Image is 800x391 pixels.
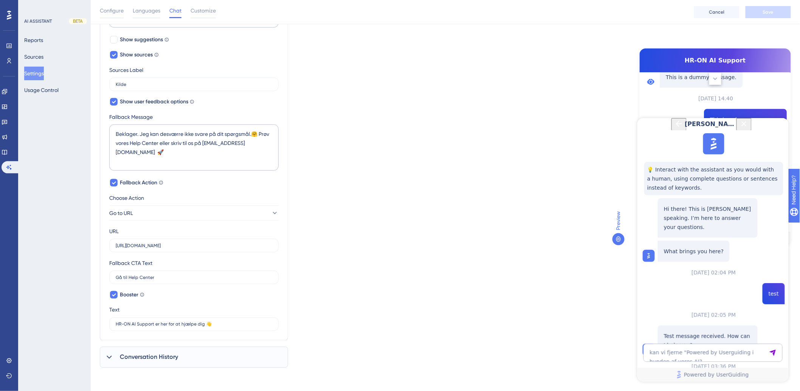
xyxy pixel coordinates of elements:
div: Sources Label [109,65,143,75]
span: Preview [614,211,623,230]
span: Go to URL [109,209,133,218]
span: [DATE] 14.40 [699,94,733,103]
span: Fallback Action [120,178,157,187]
span: Conversation History [120,353,178,362]
div: URL [109,227,119,236]
input: Sources [116,82,272,87]
label: Fallback Message [109,112,279,122]
button: Go to URL [109,206,279,221]
span: Languages [133,6,160,15]
span: This is a dummy message. [710,115,781,124]
span: Chat [169,6,181,15]
button: Cancel [694,6,740,18]
button: Save [746,6,791,18]
span: Customize [191,6,216,15]
span: Cancel [709,9,725,15]
span: Show user feedback options [120,97,188,106]
textarea: Beklager. Jeg kan desværre ikke svare på dit spørgsmål.🤗 Prøv vores Help Center eller skriv til o... [109,125,279,171]
span: Save [763,9,774,15]
input: AI Assistant is here to help you! [116,322,272,327]
p: This is a dummy message. [666,73,737,82]
input: Talk to a person [116,275,272,280]
iframe: UserGuiding AI Assistant [637,118,789,382]
span: HR-ON AI Support [658,56,773,65]
div: Fallback CTA Text [109,259,152,268]
span: Booster [120,290,138,299]
button: [DATE] 14.40 [699,91,733,106]
div: Text [109,305,119,315]
span: Choose Action [109,193,144,203]
input: https://help.yourwebsite.com/en [116,243,272,248]
img: launcher-image-alternative-text [647,78,655,86]
span: Show suggestions [120,35,163,44]
span: Show sources [120,50,153,59]
span: Need Help? [18,2,47,11]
